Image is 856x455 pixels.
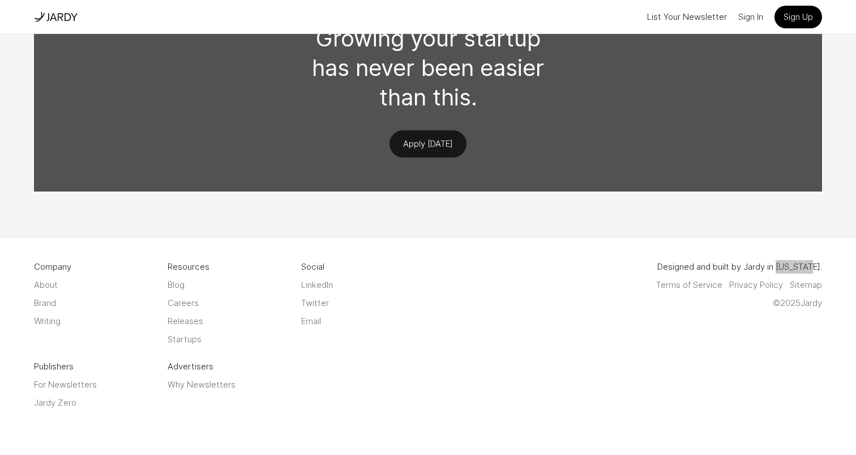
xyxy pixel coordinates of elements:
[390,130,466,158] button: Apply [DATE]
[774,6,822,28] a: Sign Up
[34,314,61,328] a: Writing
[729,278,783,292] a: Privacy Policy
[34,360,154,373] span: Publishers
[34,278,58,292] a: About
[168,333,202,346] a: Startups
[34,296,56,310] a: Brand
[301,314,321,328] a: Email
[45,11,78,23] img: tatem logo
[168,360,288,373] span: Advertisers
[657,260,822,274] span: Designed and built by Jardy in [US_STATE].
[656,278,722,292] a: Terms of Service
[168,378,288,392] a: Why Newsletters
[647,8,727,26] button: List Your Newsletter
[738,8,763,26] a: Sign In
[34,396,154,410] a: Jardy Zero
[168,314,203,328] a: Releases
[773,296,822,310] span: © 2025 Jardy
[790,278,822,292] a: Sitemap
[168,260,209,274] span: Resources
[168,278,185,292] a: Blog
[301,278,333,292] a: LinkedIn
[301,296,329,310] a: Twitter
[34,378,154,392] a: For Newsletters
[301,24,555,112] h1: Growing your startup has never been easier than this.
[34,260,71,274] span: Company
[168,296,199,310] a: Careers
[301,260,324,274] span: Social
